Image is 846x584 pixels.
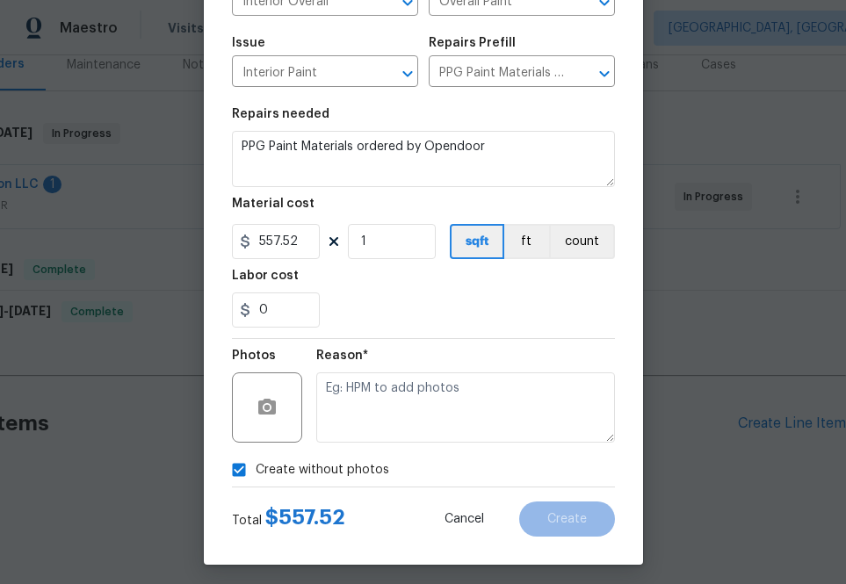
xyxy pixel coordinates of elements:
[547,513,587,526] span: Create
[504,224,549,259] button: ft
[232,37,265,49] h5: Issue
[232,508,345,530] div: Total
[265,507,345,528] span: $ 557.52
[232,108,329,120] h5: Repairs needed
[232,270,299,282] h5: Labor cost
[549,224,615,259] button: count
[445,513,484,526] span: Cancel
[416,501,512,537] button: Cancel
[429,37,516,49] h5: Repairs Prefill
[316,350,368,362] h5: Reason*
[232,198,315,210] h5: Material cost
[519,501,615,537] button: Create
[450,224,504,259] button: sqft
[232,350,276,362] h5: Photos
[395,61,420,86] button: Open
[592,61,617,86] button: Open
[232,131,615,187] textarea: PPG Paint Materials ordered by Opendoor
[256,461,389,479] span: Create without photos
